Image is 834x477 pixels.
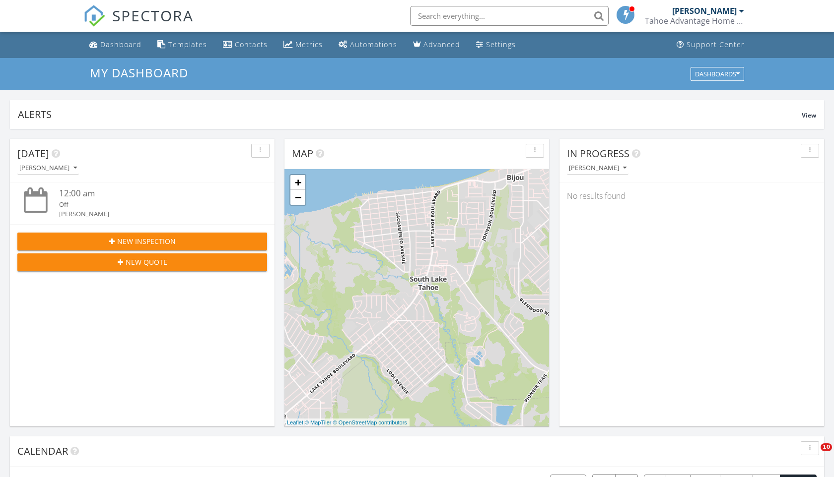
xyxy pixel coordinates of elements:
span: 10 [821,443,832,451]
div: No results found [559,182,824,209]
div: Alerts [18,108,802,121]
span: [DATE] [17,147,49,160]
div: Automations [350,40,397,49]
a: Leaflet [287,419,303,425]
a: Dashboard [85,36,145,54]
a: SPECTORA [83,13,194,34]
a: Zoom out [290,190,305,205]
button: [PERSON_NAME] [17,162,79,175]
div: [PERSON_NAME] [59,209,246,219]
span: Calendar [17,444,68,458]
div: Dashboard [100,40,141,49]
a: © OpenStreetMap contributors [333,419,407,425]
span: Map [292,147,313,160]
iframe: Intercom live chat [800,443,824,467]
span: My Dashboard [90,64,188,81]
div: Advanced [423,40,460,49]
a: Support Center [673,36,749,54]
div: Tahoe Advantage Home Inspections (TAHI) [645,16,744,26]
input: Search everything... [410,6,609,26]
button: Dashboards [691,67,744,81]
a: Advanced [409,36,464,54]
span: New Inspection [117,236,176,246]
div: [PERSON_NAME] [19,165,77,172]
div: [PERSON_NAME] [672,6,737,16]
a: Contacts [219,36,272,54]
a: Automations (Basic) [335,36,401,54]
span: New Quote [126,257,167,267]
div: Metrics [295,40,323,49]
button: [PERSON_NAME] [567,162,628,175]
div: Contacts [235,40,268,49]
span: SPECTORA [112,5,194,26]
a: Zoom in [290,175,305,190]
div: 12:00 am [59,187,246,200]
button: New Inspection [17,233,267,250]
a: Metrics [279,36,327,54]
img: The Best Home Inspection Software - Spectora [83,5,105,27]
div: Dashboards [695,70,740,77]
div: Templates [168,40,207,49]
div: Settings [486,40,516,49]
a: © MapTiler [305,419,332,425]
a: Templates [153,36,211,54]
div: Support Center [687,40,745,49]
div: Off [59,200,246,209]
button: New Quote [17,253,267,271]
div: | [284,418,410,427]
span: View [802,111,816,119]
a: Settings [472,36,520,54]
div: [PERSON_NAME] [569,165,626,172]
span: In Progress [567,147,629,160]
